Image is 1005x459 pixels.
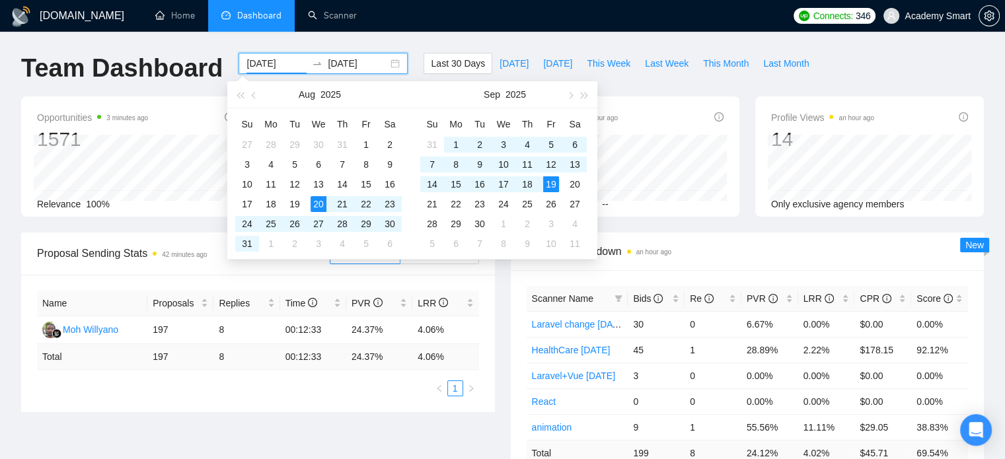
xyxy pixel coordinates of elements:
[307,114,330,135] th: We
[420,214,444,234] td: 2025-09-28
[496,236,511,252] div: 8
[741,337,798,363] td: 28.89%
[213,291,279,316] th: Replies
[299,81,315,108] button: Aug
[263,157,279,172] div: 4
[636,248,671,256] time: an hour ago
[448,196,464,212] div: 22
[147,316,213,344] td: 197
[444,174,468,194] td: 2025-09-15
[539,214,563,234] td: 2025-10-03
[638,53,696,74] button: Last Week
[979,11,1000,21] a: setting
[448,216,464,232] div: 29
[37,199,81,209] span: Relevance
[496,216,511,232] div: 1
[420,135,444,155] td: 2025-08-31
[424,176,440,192] div: 14
[563,214,587,234] td: 2025-10-04
[283,234,307,254] td: 2025-09-02
[519,196,535,212] div: 25
[334,157,350,172] div: 7
[334,176,350,192] div: 14
[768,294,778,303] span: info-circle
[263,216,279,232] div: 25
[213,344,279,370] td: 8
[472,157,488,172] div: 9
[382,236,398,252] div: 6
[539,155,563,174] td: 2025-09-12
[959,112,968,122] span: info-circle
[354,174,378,194] td: 2025-08-15
[798,311,855,337] td: 0.00%
[11,6,32,27] img: logo
[747,293,778,304] span: PVR
[287,137,303,153] div: 29
[307,155,330,174] td: 2025-08-06
[567,176,583,192] div: 20
[628,337,685,363] td: 45
[543,157,559,172] div: 12
[354,214,378,234] td: 2025-08-29
[424,196,440,212] div: 21
[448,236,464,252] div: 6
[42,322,59,338] img: MW
[532,396,556,407] a: React
[435,384,443,392] span: left
[312,58,322,69] span: to
[235,194,259,214] td: 2025-08-17
[492,135,515,155] td: 2025-09-03
[37,245,330,262] span: Proposal Sending Stats
[307,174,330,194] td: 2025-08-13
[536,53,579,74] button: [DATE]
[741,311,798,337] td: 6.67%
[330,194,354,214] td: 2025-08-21
[882,294,891,303] span: info-circle
[225,112,234,122] span: info-circle
[563,114,587,135] th: Sa
[515,174,539,194] td: 2025-09-18
[472,216,488,232] div: 30
[235,114,259,135] th: Su
[382,157,398,172] div: 9
[358,176,374,192] div: 15
[420,114,444,135] th: Su
[424,216,440,232] div: 28
[543,236,559,252] div: 10
[887,11,896,20] span: user
[354,114,378,135] th: Fr
[287,236,303,252] div: 2
[587,56,630,71] span: This Week
[259,234,283,254] td: 2025-09-01
[472,236,488,252] div: 7
[287,176,303,192] div: 12
[798,337,855,363] td: 2.22%
[37,291,147,316] th: Name
[330,234,354,254] td: 2025-09-04
[283,214,307,234] td: 2025-08-26
[563,234,587,254] td: 2025-10-11
[354,194,378,214] td: 2025-08-22
[492,194,515,214] td: 2025-09-24
[307,234,330,254] td: 2025-09-03
[418,298,448,308] span: LRR
[979,11,999,21] span: setting
[412,344,478,370] td: 4.06 %
[285,298,317,308] span: Time
[358,216,374,232] div: 29
[334,216,350,232] div: 28
[237,10,281,21] span: Dashboard
[444,214,468,234] td: 2025-09-29
[330,174,354,194] td: 2025-08-14
[382,196,398,212] div: 23
[106,114,148,122] time: 3 minutes ago
[287,216,303,232] div: 26
[704,294,714,303] span: info-circle
[259,194,283,214] td: 2025-08-18
[37,110,148,125] span: Opportunities
[854,311,911,337] td: $0.00
[444,114,468,135] th: Mo
[259,174,283,194] td: 2025-08-11
[235,214,259,234] td: 2025-08-24
[527,110,618,125] span: Invitations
